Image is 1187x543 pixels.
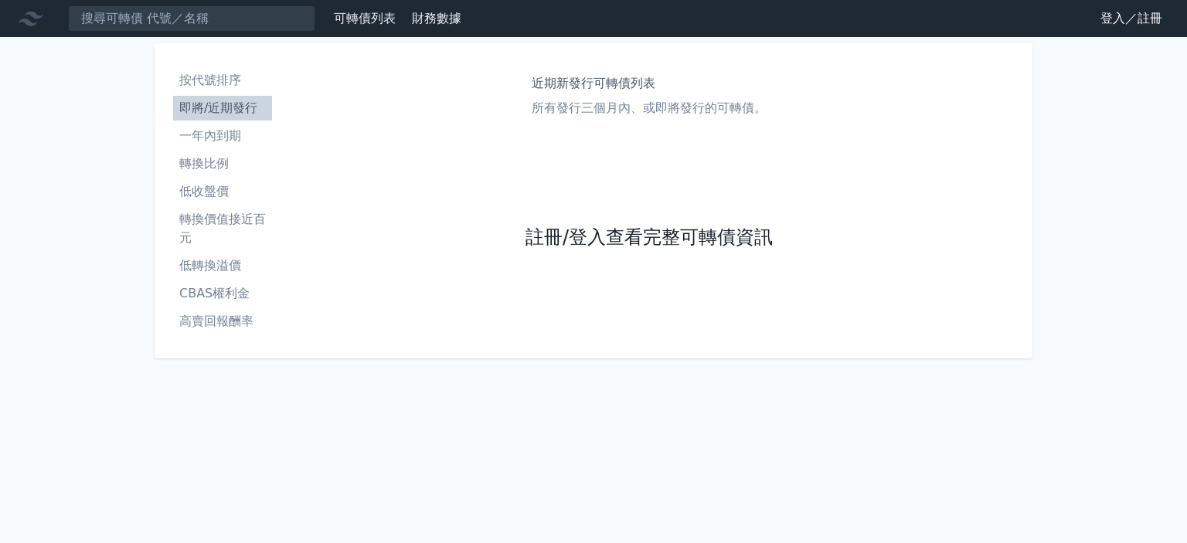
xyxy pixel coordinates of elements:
a: 高賣回報酬率 [173,309,272,334]
li: 即將/近期發行 [173,99,272,117]
li: 轉換比例 [173,154,272,173]
a: 可轉債列表 [334,11,396,25]
h1: 近期新發行可轉債列表 [532,74,767,93]
a: 財務數據 [412,11,461,25]
a: 註冊/登入查看完整可轉債資訊 [525,226,773,250]
li: 高賣回報酬率 [173,312,272,331]
li: 低轉換溢價 [173,256,272,275]
a: 轉換比例 [173,151,272,176]
a: CBAS權利金 [173,281,272,306]
li: CBAS權利金 [173,284,272,303]
li: 一年內到期 [173,127,272,145]
li: 低收盤價 [173,182,272,201]
a: 按代號排序 [173,68,272,93]
input: 搜尋可轉債 代號／名稱 [68,5,315,32]
p: 所有發行三個月內、或即將發行的可轉債。 [532,99,767,117]
a: 一年內到期 [173,124,272,148]
a: 轉換價值接近百元 [173,207,272,250]
a: 登入／註冊 [1088,6,1175,31]
a: 低轉換溢價 [173,253,272,278]
a: 即將/近期發行 [173,96,272,120]
li: 轉換價值接近百元 [173,210,272,247]
li: 按代號排序 [173,71,272,90]
a: 低收盤價 [173,179,272,204]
